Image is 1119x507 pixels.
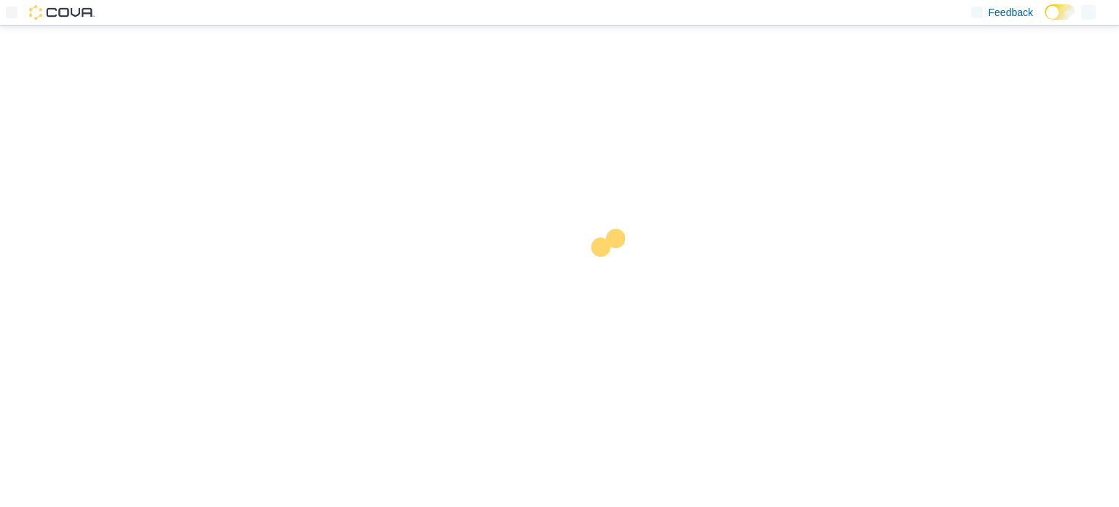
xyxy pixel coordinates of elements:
[559,218,669,328] img: cova-loader
[29,5,95,20] img: Cova
[989,5,1033,20] span: Feedback
[1045,4,1075,20] input: Dark Mode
